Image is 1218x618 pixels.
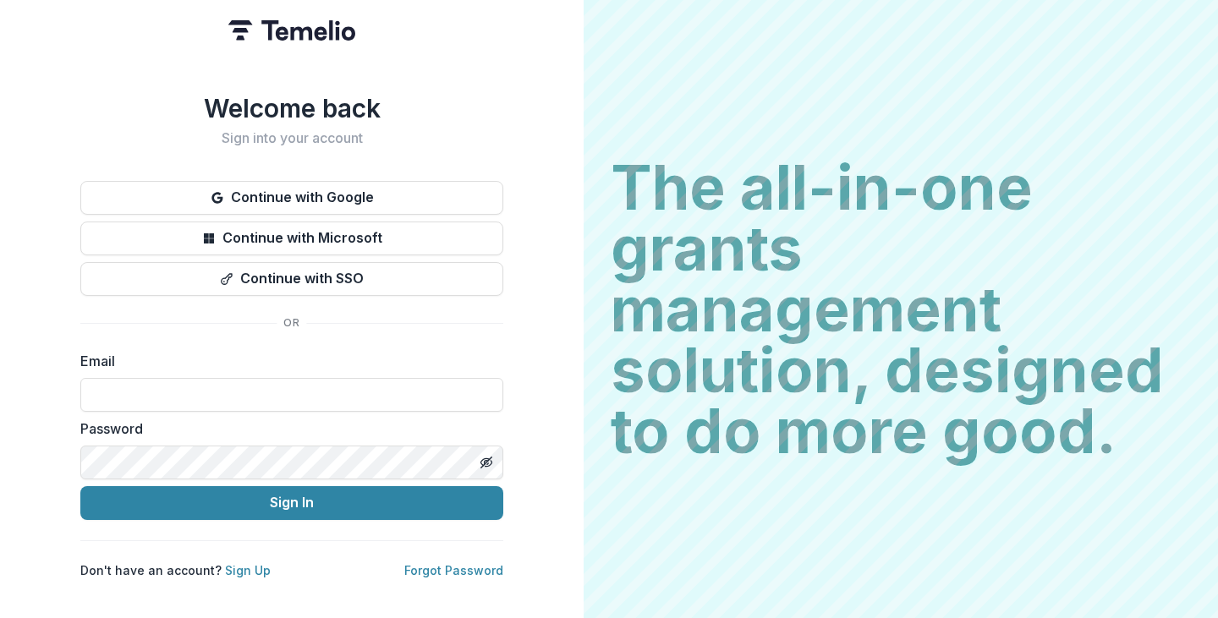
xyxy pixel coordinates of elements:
p: Don't have an account? [80,561,271,579]
label: Password [80,418,493,439]
h1: Welcome back [80,93,503,123]
h2: Sign into your account [80,130,503,146]
a: Sign Up [225,563,271,577]
button: Continue with Microsoft [80,221,503,255]
button: Continue with SSO [80,262,503,296]
button: Toggle password visibility [473,449,500,476]
a: Forgot Password [404,563,503,577]
label: Email [80,351,493,371]
button: Sign In [80,486,503,520]
img: Temelio [228,20,355,41]
button: Continue with Google [80,181,503,215]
